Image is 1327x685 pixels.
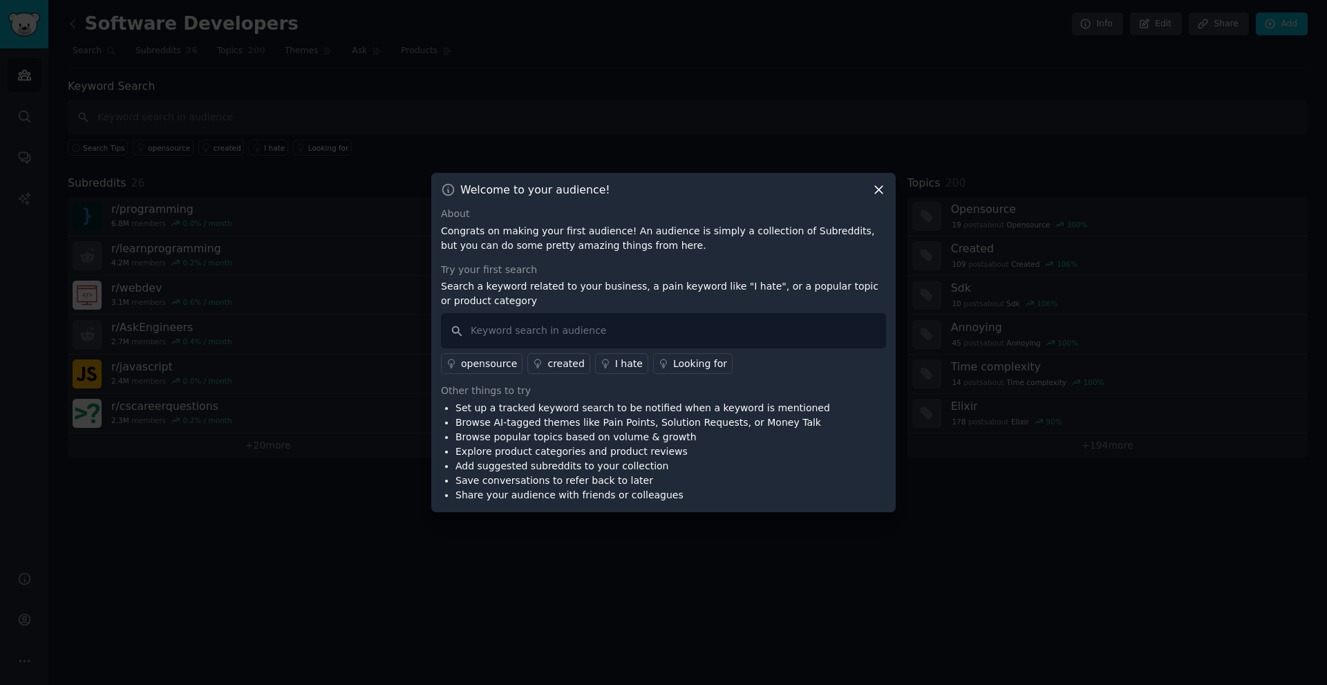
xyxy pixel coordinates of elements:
[455,444,830,459] li: Explore product categories and product reviews
[595,353,648,374] a: I hate
[441,263,886,277] div: Try your first search
[441,279,886,308] p: Search a keyword related to your business, a pain keyword like "I hate", or a popular topic or pr...
[455,401,830,415] li: Set up a tracked keyword search to be notified when a keyword is mentioned
[455,459,830,473] li: Add suggested subreddits to your collection
[441,224,886,253] p: Congrats on making your first audience! An audience is simply a collection of Subreddits, but you...
[441,207,886,221] div: About
[441,384,886,398] div: Other things to try
[527,353,590,374] a: created
[615,357,643,371] div: I hate
[455,415,830,430] li: Browse AI-tagged themes like Pain Points, Solution Requests, or Money Talk
[653,353,733,374] a: Looking for
[673,357,727,371] div: Looking for
[547,357,584,371] div: created
[455,488,830,503] li: Share your audience with friends or colleagues
[460,182,610,197] h3: Welcome to your audience!
[441,313,886,348] input: Keyword search in audience
[461,357,517,371] div: opensource
[441,353,523,374] a: opensource
[455,473,830,488] li: Save conversations to refer back to later
[455,430,830,444] li: Browse popular topics based on volume & growth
